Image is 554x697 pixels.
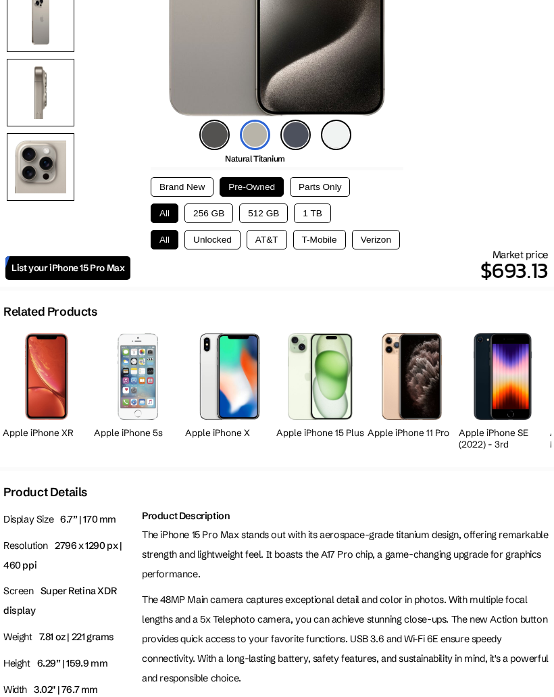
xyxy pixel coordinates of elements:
img: iPhone 15 Plus [288,333,352,419]
h2: Product Details [3,485,87,500]
button: All [151,230,178,249]
img: natural-titanium-icon [240,120,270,150]
h2: Apple iPhone 11 Pro [368,427,455,439]
img: iPhone 5s [118,333,159,419]
p: The 48MP Main camera captures exceptional detail and color in photos. With multiple focal lengths... [142,590,551,688]
button: AT&T [247,230,287,249]
span: 7.81 oz | 221 grams [39,631,114,643]
img: iPhone X [197,333,260,419]
button: 1 TB [294,203,330,223]
img: iPhone SE 3rd Gen [474,333,532,419]
p: Screen [3,581,135,621]
img: Side [7,59,74,126]
p: Resolution [3,536,135,575]
button: 512 GB [239,203,288,223]
a: iPhone X Apple iPhone X [185,326,273,454]
button: 256 GB [184,203,233,223]
p: $693.13 [130,254,548,287]
h2: Apple iPhone 5s [94,427,182,439]
button: Pre-Owned [220,177,284,197]
span: 3.02" | 76.7 mm [34,683,98,696]
img: white-titanium-icon [321,120,351,150]
button: Parts Only [290,177,350,197]
a: iPhone 15 Plus Apple iPhone 15 Plus [276,326,364,454]
a: iPhone XR Apple iPhone XR [3,326,91,454]
span: Super Retina XDR display [3,585,116,617]
button: Verizon [352,230,400,249]
h2: Product Description [142,510,551,522]
button: All [151,203,178,223]
p: Height [3,654,135,673]
img: iPhone 11 Pro [382,333,442,420]
a: iPhone 5s Apple iPhone 5s [94,326,182,454]
p: Display Size [3,510,135,529]
h2: Apple iPhone X [185,427,273,439]
h2: Apple iPhone 15 Plus [276,427,364,439]
span: 2796 x 1290 px | 460 ppi [3,539,122,571]
p: Weight [3,627,135,647]
h2: Apple iPhone SE (2022) - 3rd Generation [459,427,547,462]
span: Natural Titanium [225,153,285,164]
button: Unlocked [184,230,241,249]
span: List your iPhone 15 Pro Max [11,262,124,274]
img: blue-titanium-icon [280,120,311,150]
img: black-titanium-icon [199,120,230,150]
p: The iPhone 15 Pro Max stands out with its aerospace-grade titanium design, offering remarkable st... [142,525,551,583]
h2: Related Products [3,304,97,319]
a: iPhone SE 3rd Gen Apple iPhone SE (2022) - 3rd Generation [459,326,547,454]
a: iPhone 11 Pro Apple iPhone 11 Pro [368,326,455,454]
span: 6.29” | 159.9 mm [37,657,108,669]
button: T-Mobile [293,230,346,249]
img: Camera [7,133,74,201]
a: List your iPhone 15 Pro Max [5,256,130,280]
div: Market price [130,248,548,287]
span: 6.7” | 170 mm [60,513,116,525]
img: iPhone XR [25,333,69,419]
button: Brand New [151,177,213,197]
h2: Apple iPhone XR [3,427,91,439]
